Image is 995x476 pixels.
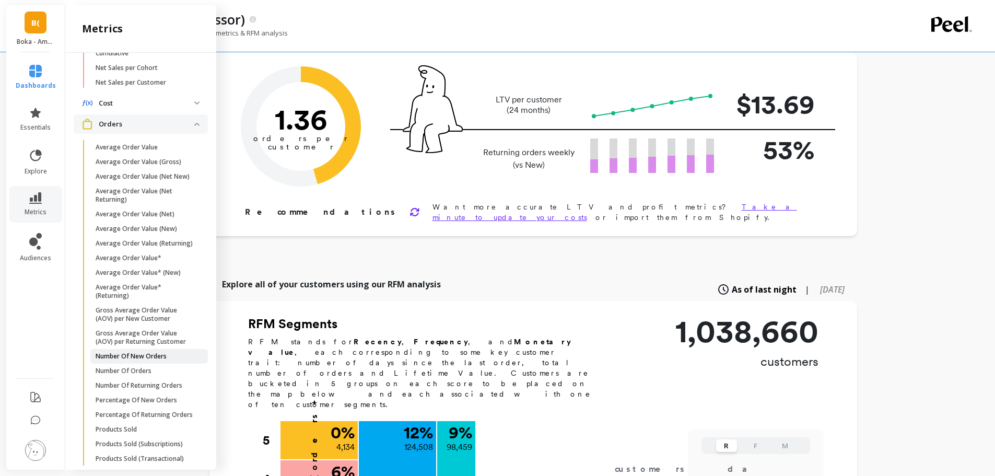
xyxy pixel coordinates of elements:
[96,225,177,233] p: Average Order Value (New)
[480,95,578,115] p: LTV per customer (24 months)
[731,85,814,124] p: $13.69
[354,338,402,346] b: Recency
[432,202,824,223] p: Want more accurate LTV and profit metrics? or import them from Shopify.
[404,424,433,441] p: 12 %
[805,283,810,296] span: |
[82,119,92,130] img: navigation item icon
[447,441,472,454] p: 98,459
[96,143,158,152] p: Average Order Value
[675,316,818,347] p: 1,038,660
[728,463,770,475] div: days
[82,21,123,36] h2: metrics
[96,329,195,346] p: Gross Average Order Value (AOV) per Returning Customer
[675,353,818,370] p: customers
[25,208,46,216] span: metrics
[96,210,174,218] p: Average Order Value (Net)
[716,439,737,452] button: R
[96,306,195,323] p: Gross Average Order Value (AOV) per New Customer
[414,338,468,346] b: Frequency
[96,396,177,404] p: Percentage Of New Orders
[96,187,195,204] p: Average Order Value (Net Returning)
[331,424,355,441] p: 0 %
[96,172,190,181] p: Average Order Value (Net New)
[20,123,51,132] span: essentials
[480,146,578,171] p: Returning orders weekly (vs New)
[96,411,193,419] p: Percentage Of Returning Orders
[336,441,355,454] p: 4,134
[263,421,279,460] div: 5
[96,440,183,448] p: Products Sold (Subscriptions)
[96,283,195,300] p: Average Order Value* (Returning)
[194,123,200,126] img: down caret icon
[274,102,327,136] text: 1.36
[403,65,463,153] img: pal seatted on line
[96,239,193,248] p: Average Order Value (Returning)
[222,278,441,291] p: Explore all of your customers using our RFM analysis
[96,254,161,262] p: Average Order Value*
[96,381,182,390] p: Number Of Returning Orders
[732,283,797,296] span: As of last night
[25,167,47,176] span: explore
[253,134,348,143] tspan: orders per
[96,269,181,277] p: Average Order Value* (New)
[820,284,845,295] span: [DATE]
[96,64,158,72] p: Net Sales per Cohort
[745,439,766,452] button: F
[449,424,472,441] p: 9 %
[96,455,184,463] p: Products Sold (Transactional)
[99,98,194,109] p: Cost
[267,142,334,152] tspan: customer
[96,158,181,166] p: Average Order Value (Gross)
[16,82,56,90] span: dashboards
[96,352,167,361] p: Number Of New Orders
[194,101,200,105] img: down caret icon
[615,463,699,475] div: customers
[31,17,40,29] span: B(
[96,367,151,375] p: Number Of Orders
[731,130,814,169] p: 53%
[17,38,55,46] p: Boka - Amazon (Essor)
[99,119,194,130] p: Orders
[775,439,795,452] button: M
[96,425,137,434] p: Products Sold
[404,441,433,454] p: 124,508
[25,440,46,461] img: profile picture
[248,316,603,332] h2: RFM Segments
[96,78,166,87] p: Net Sales per Customer
[82,100,92,107] img: navigation item icon
[20,254,51,262] span: audiences
[248,336,603,410] p: RFM stands for , , and , each corresponding to some key customer trait: number of days since the ...
[245,206,397,218] p: Recommendations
